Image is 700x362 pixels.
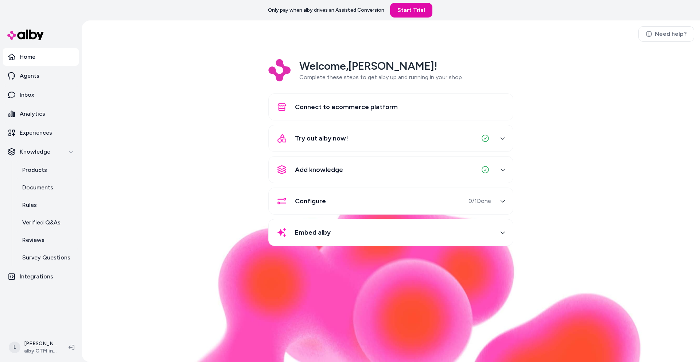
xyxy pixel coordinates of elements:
[299,59,463,73] h2: Welcome, [PERSON_NAME] !
[295,196,326,206] span: Configure
[15,196,79,214] a: Rules
[22,201,37,209] p: Rules
[3,86,79,104] a: Inbox
[273,161,509,178] button: Add knowledge
[7,30,44,40] img: alby Logo
[4,336,63,359] button: L[PERSON_NAME]alby GTM internal
[3,124,79,142] a: Experiences
[3,105,79,123] a: Analytics
[15,249,79,266] a: Survey Questions
[15,214,79,231] a: Verified Q&As
[15,161,79,179] a: Products
[273,130,509,147] button: Try out alby now!
[3,67,79,85] a: Agents
[273,192,509,210] button: Configure0/1Done
[468,197,491,205] span: 0 / 1 Done
[295,165,343,175] span: Add knowledge
[22,236,44,244] p: Reviews
[273,98,509,116] button: Connect to ecommerce platform
[20,272,53,281] p: Integrations
[22,166,47,174] p: Products
[20,53,35,61] p: Home
[268,7,384,14] p: Only pay when alby drives an Assisted Conversion
[24,340,57,347] p: [PERSON_NAME]
[299,74,463,81] span: Complete these steps to get alby up and running in your shop.
[295,102,398,112] span: Connect to ecommerce platform
[22,183,53,192] p: Documents
[268,59,291,81] img: Logo
[15,231,79,249] a: Reviews
[24,347,57,355] span: alby GTM internal
[295,227,331,238] span: Embed alby
[20,109,45,118] p: Analytics
[295,133,348,143] span: Try out alby now!
[140,188,642,362] img: alby Bubble
[3,48,79,66] a: Home
[22,218,61,227] p: Verified Q&As
[20,90,34,99] p: Inbox
[638,26,694,42] a: Need help?
[3,268,79,285] a: Integrations
[273,224,509,241] button: Embed alby
[22,253,70,262] p: Survey Questions
[20,128,52,137] p: Experiences
[3,143,79,161] button: Knowledge
[15,179,79,196] a: Documents
[9,342,20,353] span: L
[20,147,50,156] p: Knowledge
[390,3,432,18] a: Start Trial
[20,72,39,80] p: Agents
